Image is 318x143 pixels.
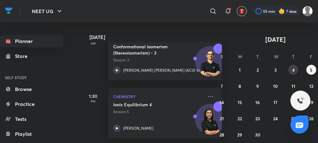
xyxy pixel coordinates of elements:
button: September 29, 2025 [235,130,245,140]
abbr: September 29, 2025 [238,132,242,138]
button: avatar [237,6,247,16]
button: September 1, 2025 [235,65,245,75]
button: NEET UG [28,5,67,17]
abbr: September 17, 2025 [273,99,277,105]
a: Company Logo [5,6,12,17]
img: streak [279,8,285,14]
button: September 30, 2025 [253,130,263,140]
abbr: Thursday [292,54,295,60]
button: September 21, 2025 [217,113,227,123]
div: Store [15,52,31,60]
abbr: September 5, 2025 [310,67,313,73]
button: September 18, 2025 [288,97,298,107]
button: September 7, 2025 [217,81,227,91]
abbr: September 2, 2025 [257,67,259,73]
button: September 24, 2025 [271,113,281,123]
p: [PERSON_NAME] [123,126,153,131]
p: Chemistry [113,93,203,100]
button: September 5, 2025 [306,65,316,75]
h5: Conformational Isomerism (Stereoisomerism) - 3 [113,44,191,56]
img: VAISHNAVI DWIVEDI [302,6,313,17]
abbr: September 23, 2025 [255,116,260,122]
button: September 22, 2025 [235,113,245,123]
abbr: Wednesday [274,54,278,60]
abbr: September 14, 2025 [220,99,224,105]
abbr: Monday [238,54,242,60]
button: September 15, 2025 [235,97,245,107]
button: September 4, 2025 [288,65,298,75]
span: [DATE] [266,35,286,44]
abbr: September 21, 2025 [220,116,224,122]
p: AM [81,41,106,45]
p: PM [81,99,106,103]
p: Session 3 [113,57,203,63]
abbr: September 1, 2025 [239,67,241,73]
img: avatar [239,8,245,14]
button: September 14, 2025 [217,97,227,107]
button: September 26, 2025 [306,113,316,123]
p: Session 5 [113,109,203,115]
abbr: Sunday [221,54,223,60]
abbr: September 7, 2025 [221,83,223,89]
button: September 2, 2025 [253,65,263,75]
abbr: September 16, 2025 [256,99,260,105]
button: September 16, 2025 [253,97,263,107]
button: September 3, 2025 [271,65,281,75]
button: September 8, 2025 [235,81,245,91]
h5: 1:30 [81,93,106,99]
h4: [DATE] [89,35,228,40]
h5: Ionic Equilibrium 4 [113,102,191,108]
abbr: September 8, 2025 [238,83,241,89]
abbr: September 24, 2025 [273,116,278,122]
img: Avatar [195,107,225,137]
abbr: September 25, 2025 [291,116,296,122]
img: Company Logo [5,6,12,15]
abbr: September 15, 2025 [238,99,242,105]
img: Avatar [195,50,225,79]
button: September 9, 2025 [253,81,263,91]
button: September 23, 2025 [253,113,263,123]
img: ttu [297,97,304,104]
abbr: Friday [310,54,313,60]
abbr: September 4, 2025 [292,67,295,73]
button: September 17, 2025 [271,97,281,107]
abbr: September 12, 2025 [309,83,313,89]
abbr: Tuesday [257,54,259,60]
button: September 10, 2025 [271,81,281,91]
abbr: September 11, 2025 [291,83,295,89]
button: September 19, 2025 [306,97,316,107]
abbr: September 22, 2025 [238,116,242,122]
abbr: September 10, 2025 [273,83,278,89]
button: September 11, 2025 [288,81,298,91]
abbr: September 9, 2025 [257,83,259,89]
button: September 25, 2025 [288,113,298,123]
abbr: September 19, 2025 [309,99,314,105]
abbr: September 26, 2025 [309,116,314,122]
abbr: September 3, 2025 [274,67,277,73]
button: September 28, 2025 [217,130,227,140]
abbr: September 28, 2025 [219,132,224,138]
p: [PERSON_NAME] [PERSON_NAME] (ACiD Sir) [123,68,202,73]
abbr: September 30, 2025 [255,132,260,138]
abbr: September 18, 2025 [291,99,296,105]
button: September 12, 2025 [306,81,316,91]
